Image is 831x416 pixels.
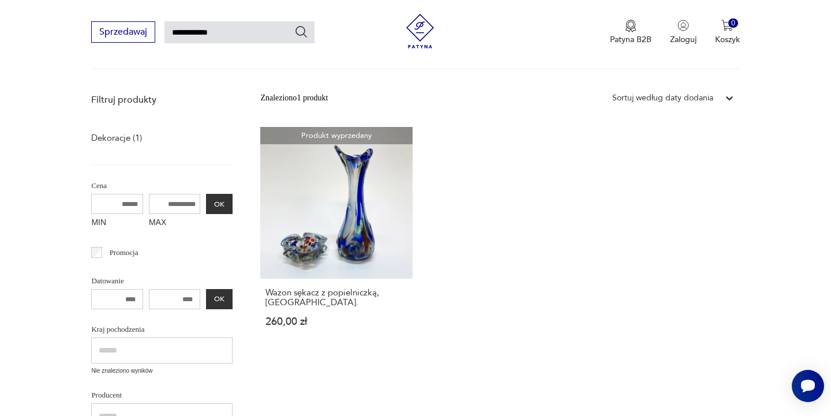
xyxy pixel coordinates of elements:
[677,20,689,31] img: Ikonka użytkownika
[610,20,652,45] a: Ikona medaluPatyna B2B
[91,214,143,233] label: MIN
[610,20,652,45] button: Patyna B2B
[670,20,697,45] button: Zaloguj
[91,179,233,192] p: Cena
[91,29,155,37] a: Sprzedawaj
[206,194,233,214] button: OK
[294,25,308,39] button: Szukaj
[110,246,138,259] p: Promocja
[91,323,233,336] p: Kraj pochodzenia
[610,34,652,45] p: Patyna B2B
[792,370,824,402] iframe: Smartsupp widget button
[91,130,142,146] a: Dekoracje (1)
[670,34,697,45] p: Zaloguj
[715,20,740,45] button: 0Koszyk
[403,14,437,48] img: Patyna - sklep z meblami i dekoracjami vintage
[260,92,328,104] div: Znaleziono 1 produkt
[612,92,713,104] div: Sortuj według daty dodania
[721,20,733,31] img: Ikona koszyka
[91,389,233,402] p: Producent
[149,214,201,233] label: MAX
[206,289,233,309] button: OK
[91,275,233,287] p: Datowanie
[728,18,738,28] div: 0
[265,288,407,308] h3: Wazon sękacz z popielniczką, [GEOGRAPHIC_DATA].
[91,93,233,106] p: Filtruj produkty
[625,20,637,32] img: Ikona medalu
[715,34,740,45] p: Koszyk
[260,127,412,349] a: Produkt wyprzedanyWazon sękacz z popielniczką, Ząbkowice.Wazon sękacz z popielniczką, [GEOGRAPHIC...
[265,317,407,327] p: 260,00 zł
[91,366,233,376] p: Nie znaleziono wyników
[91,21,155,43] button: Sprzedawaj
